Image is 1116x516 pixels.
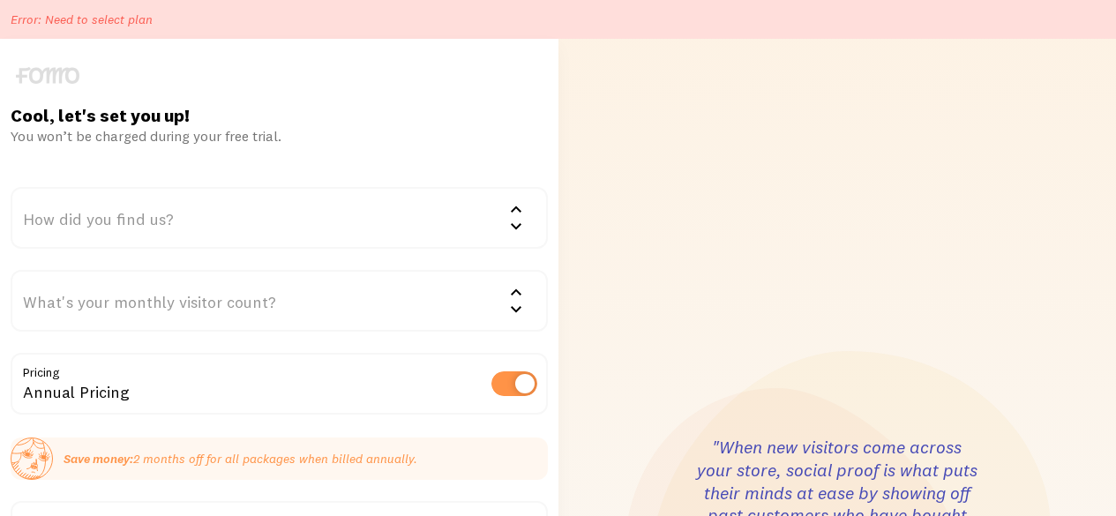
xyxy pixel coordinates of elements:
img: fomo-logo-gray-b99e0e8ada9f9040e2984d0d95b3b12da0074ffd48d1e5cb62ac37fc77b0b268.svg [16,67,79,84]
h1: Cool, let's set you up! [11,104,548,127]
div: How did you find us? [11,187,548,249]
div: What's your monthly visitor count? [11,270,548,332]
p: Error: Need to select plan [11,11,153,28]
p: 2 months off for all packages when billed annually. [64,450,417,467]
div: You won’t be charged during your free trial. [11,127,548,145]
strong: Save money: [64,451,133,467]
div: Annual Pricing [11,353,548,417]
